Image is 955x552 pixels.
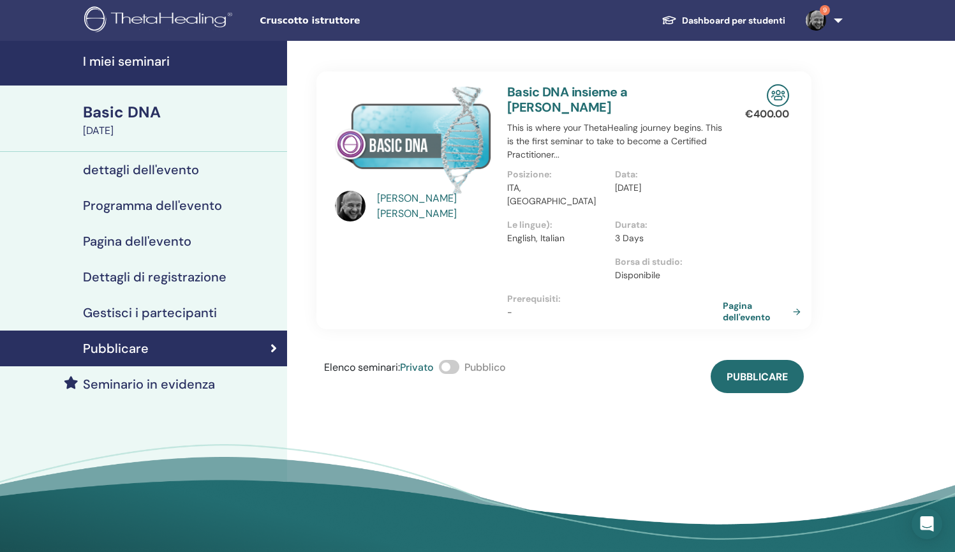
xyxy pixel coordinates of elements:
[615,232,715,245] p: 3 Days
[767,84,789,107] img: In-Person Seminar
[615,269,715,282] p: Disponibile
[806,10,826,31] img: default.jpg
[75,101,287,138] a: Basic DNA[DATE]
[507,292,723,306] p: Prerequisiti :
[507,306,723,319] p: -
[83,234,191,249] h4: Pagina dell'evento
[507,168,607,181] p: Posizione :
[83,341,149,356] h4: Pubblicare
[615,181,715,195] p: [DATE]
[84,6,237,35] img: logo.png
[83,269,226,285] h4: Dettagli di registrazione
[723,300,806,323] a: Pagina dell'evento
[615,218,715,232] p: Durata :
[651,9,796,33] a: Dashboard per studenti
[662,15,677,26] img: graduation-cap-white.svg
[912,509,942,539] div: Open Intercom Messenger
[507,181,607,208] p: ITA, [GEOGRAPHIC_DATA]
[727,370,788,384] span: Pubblicare
[820,5,830,15] span: 9
[507,218,607,232] p: Le lingue) :
[335,191,366,221] img: default.jpg
[464,361,506,374] span: Pubblico
[400,361,434,374] span: Privato
[83,54,279,69] h4: I miei seminari
[260,14,451,27] span: Cruscotto istruttore
[377,191,495,221] a: [PERSON_NAME] [PERSON_NAME]
[745,107,789,122] p: € 400.00
[83,377,215,392] h4: Seminario in evidenza
[615,168,715,181] p: Data :
[615,255,715,269] p: Borsa di studio :
[83,123,279,138] div: [DATE]
[83,162,199,177] h4: dettagli dell'evento
[83,305,217,320] h4: Gestisci i partecipanti
[711,360,804,393] button: Pubblicare
[507,84,628,116] a: Basic DNA insieme a [PERSON_NAME]
[324,361,400,374] span: Elenco seminari :
[83,198,222,213] h4: Programma dell'evento
[335,84,492,195] img: Basic DNA
[507,121,723,161] p: This is where your ThetaHealing journey begins. This is the first seminar to take to become a Cer...
[83,101,279,123] div: Basic DNA
[507,232,607,245] p: English, Italian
